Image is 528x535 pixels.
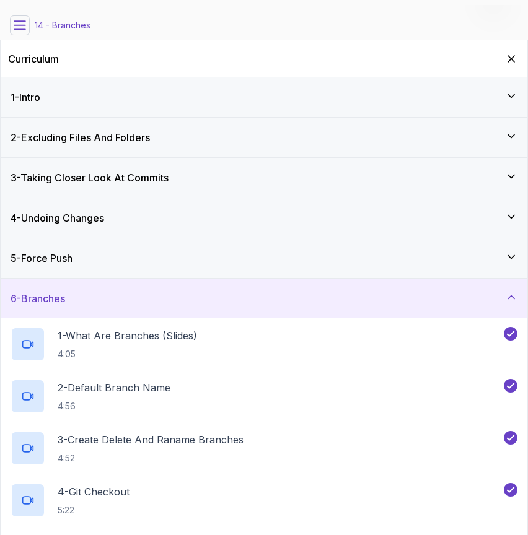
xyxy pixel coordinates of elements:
[1,279,527,318] button: 6-Branches
[58,484,130,499] p: 4 - Git Checkout
[58,452,244,464] p: 4:52
[58,400,170,412] p: 4:56
[11,170,169,185] h3: 3 - Taking Closer Look At Commits
[11,251,73,266] h3: 5 - Force Push
[58,328,197,343] p: 1 - What Are Branches (Slides)
[58,432,244,447] p: 3 - Create Delete And Raname Branches
[11,291,65,306] h3: 6 - Branches
[503,50,520,67] button: Hide Curriculum for mobile
[1,198,527,238] button: 4-Undoing Changes
[1,158,527,198] button: 3-Taking Closer Look At Commits
[1,118,527,157] button: 2-Excluding Files And Folders
[1,77,527,117] button: 1-Intro
[11,379,517,414] button: 2-Default Branch Name4:56
[11,483,517,518] button: 4-Git Checkout5:22
[58,380,170,395] p: 2 - Default Branch Name
[58,348,197,360] p: 4:05
[11,431,517,466] button: 3-Create Delete And Raname Branches4:52
[11,327,517,362] button: 1-What Are Branches (Slides)4:05
[1,238,527,278] button: 5-Force Push
[11,130,150,145] h3: 2 - Excluding Files And Folders
[11,211,104,225] h3: 4 - Undoing Changes
[11,90,40,105] h3: 1 - Intro
[35,19,90,32] p: 14 - Branches
[8,51,59,66] h2: Curriculum
[58,504,130,516] p: 5:22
